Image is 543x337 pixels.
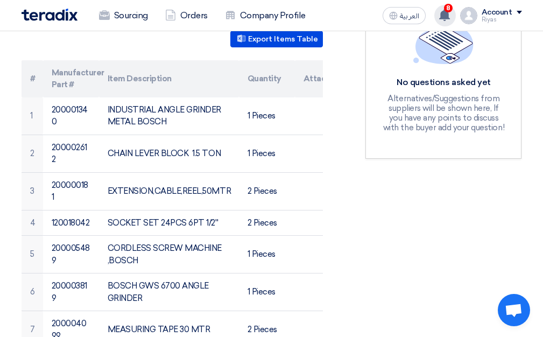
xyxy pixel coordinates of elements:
[43,236,99,273] td: 200005489
[22,97,43,135] td: 1
[99,273,239,311] td: BOSCH GWS 6700 ANGLE GRINDER
[230,31,323,47] button: Export Items Table
[381,77,506,88] div: No questions asked yet
[239,210,295,236] td: 2 Pieces
[99,135,239,172] td: CHAIN LEVER BLOCK 1.5 TON
[498,294,530,326] div: Open chat
[239,273,295,311] td: 1 Pieces
[295,60,351,97] th: Attachments
[413,13,474,64] img: empty_state_list.svg
[43,60,99,97] th: Manufacturer Part #
[43,273,99,311] td: 200003819
[99,172,239,210] td: EXTENSION,CABLE,REEL,50MTR
[22,172,43,210] td: 3
[460,7,477,24] img: profile_test.png
[239,97,295,135] td: 1 Pieces
[216,4,314,27] a: Company Profile
[239,236,295,273] td: 1 Pieces
[22,9,77,21] img: Teradix logo
[22,273,43,311] td: 6
[43,210,99,236] td: 120018042
[239,135,295,172] td: 1 Pieces
[383,7,426,24] button: العربية
[482,8,512,17] div: Account
[43,97,99,135] td: 200001340
[239,60,295,97] th: Quantity
[43,172,99,210] td: 200000181
[157,4,216,27] a: Orders
[22,236,43,273] td: 5
[482,17,522,23] div: Riyas
[99,60,239,97] th: Item Description
[22,210,43,236] td: 4
[99,97,239,135] td: INDUSTRIAL ANGLE GRINDER METAL BOSCH
[43,135,99,172] td: 200002612
[381,94,506,132] div: Alternatives/Suggestions from suppliers will be shown here, If you have any points to discuss wit...
[99,236,239,273] td: CORDLESS SCREW MACHINE ,BOSCH
[239,172,295,210] td: 2 Pieces
[22,135,43,172] td: 2
[444,4,453,12] span: 8
[99,210,239,236] td: SOCKET SET 24PCS 6PT 1/2''
[22,60,43,97] th: #
[90,4,157,27] a: Sourcing
[400,12,419,20] span: العربية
